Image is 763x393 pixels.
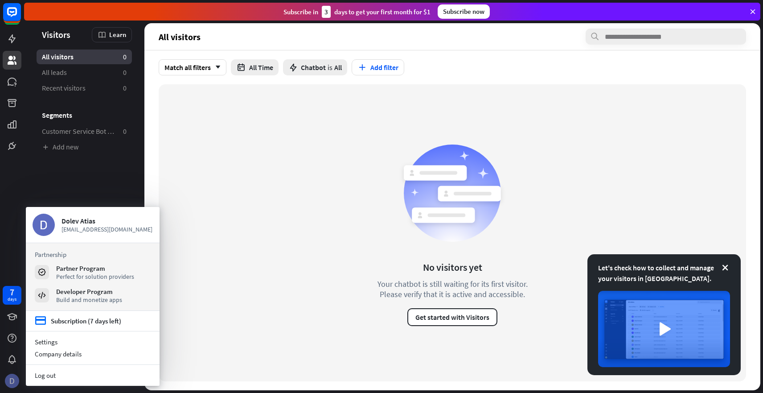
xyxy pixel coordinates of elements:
span: [EMAIL_ADDRESS][DOMAIN_NAME] [62,225,153,233]
div: Build and monetize apps [56,296,122,304]
button: Get started with Visitors [407,308,497,326]
i: credit_card [35,315,46,327]
a: credit_card Subscription (7 days left) [35,315,121,327]
aside: 0 [123,83,127,93]
span: Learn [109,30,126,39]
button: Add filter [352,59,404,75]
div: 3 [322,6,331,18]
a: Developer Program Build and monetize apps [35,287,151,303]
div: Perfect for solution providers [56,273,134,281]
span: is [328,63,332,72]
div: Your chatbot is still waiting for its first visitor. Please verify that it is active and accessible. [361,279,544,299]
div: Subscription (7 days left) [51,317,121,325]
i: arrow_down [211,65,221,70]
div: 7 [10,288,14,296]
aside: 0 [123,68,127,77]
div: No visitors yet [423,261,482,273]
div: Match all filters [159,59,226,75]
div: Partner Program [56,264,134,273]
span: All visitors [42,52,74,62]
a: 7 days [3,286,21,305]
a: Settings [26,336,160,348]
h3: Partnership [35,250,151,259]
div: Developer Program [56,287,122,296]
button: All Time [231,59,279,75]
a: Add new [37,140,132,154]
div: Dolev Atias [62,216,153,225]
span: Customer Service Bot — Newsletter [42,127,116,136]
h3: Segments [37,111,132,120]
span: Chatbot [301,63,326,72]
div: Subscribe in days to get your first month for $1 [283,6,431,18]
button: Open LiveChat chat widget [7,4,34,30]
a: Log out [26,369,160,381]
div: Subscribe now [438,4,490,19]
span: Recent visitors [42,83,86,93]
span: Visitors [42,29,70,40]
a: Dolev Atias [EMAIL_ADDRESS][DOMAIN_NAME] [33,214,153,236]
span: All [334,63,342,72]
span: All leads [42,68,67,77]
a: Partner Program Perfect for solution providers [35,264,151,280]
span: All visitors [159,32,201,42]
div: Let's check how to collect and manage your visitors in [GEOGRAPHIC_DATA]. [598,262,730,284]
img: image [598,291,730,367]
aside: 0 [123,127,127,136]
a: Recent visitors 0 [37,81,132,95]
a: All leads 0 [37,65,132,80]
aside: 0 [123,52,127,62]
a: Customer Service Bot — Newsletter 0 [37,124,132,139]
div: days [8,296,16,302]
div: Company details [26,348,160,360]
